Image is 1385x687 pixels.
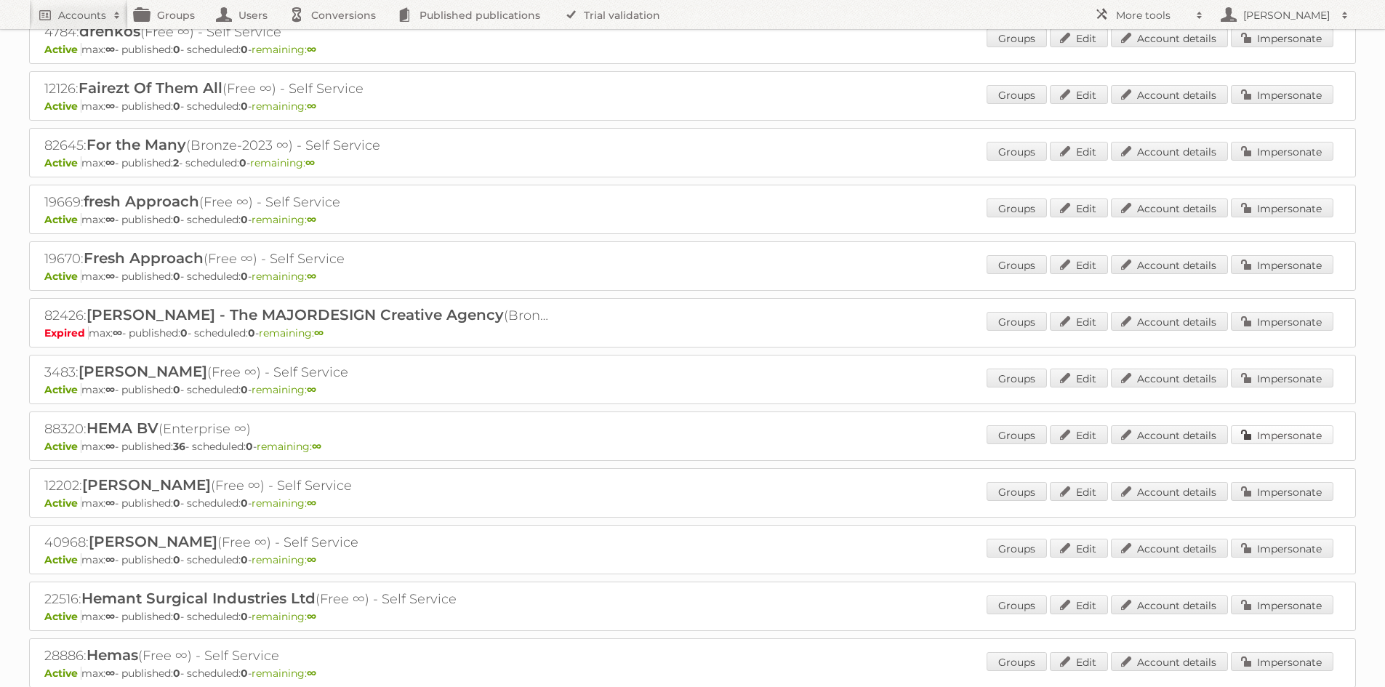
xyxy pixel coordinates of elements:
h2: 4784: (Free ∞) - Self Service [44,23,553,41]
h2: 28886: (Free ∞) - Self Service [44,646,553,665]
a: Edit [1050,255,1108,274]
span: Active [44,553,81,566]
strong: 0 [241,383,248,396]
strong: 0 [241,213,248,226]
a: Groups [987,425,1047,444]
a: Impersonate [1231,482,1333,501]
a: Impersonate [1231,142,1333,161]
h2: 22516: (Free ∞) - Self Service [44,590,553,608]
strong: 0 [241,553,248,566]
a: Groups [987,312,1047,331]
strong: ∞ [105,100,115,113]
strong: 0 [239,156,246,169]
strong: 0 [173,553,180,566]
a: Edit [1050,85,1108,104]
span: [PERSON_NAME] [82,476,211,494]
strong: ∞ [307,383,316,396]
strong: ∞ [314,326,324,340]
a: Impersonate [1231,28,1333,47]
strong: ∞ [105,497,115,510]
span: Fresh Approach [84,249,204,267]
span: Hemant Surgical Industries Ltd [81,590,316,607]
strong: 0 [248,326,255,340]
a: Account details [1111,198,1228,217]
h2: 3483: (Free ∞) - Self Service [44,363,553,382]
strong: ∞ [105,213,115,226]
strong: 0 [241,100,248,113]
a: Edit [1050,539,1108,558]
span: remaining: [252,383,316,396]
span: Fairezt Of Them All [79,79,222,97]
strong: ∞ [105,667,115,680]
span: Active [44,610,81,623]
strong: 0 [173,610,180,623]
strong: 36 [173,440,185,453]
a: Edit [1050,369,1108,387]
span: remaining: [252,553,316,566]
span: remaining: [250,156,315,169]
p: max: - published: - scheduled: - [44,326,1341,340]
a: Edit [1050,595,1108,614]
p: max: - published: - scheduled: - [44,553,1341,566]
strong: ∞ [105,440,115,453]
a: Account details [1111,369,1228,387]
strong: ∞ [105,43,115,56]
span: Active [44,43,81,56]
a: Account details [1111,425,1228,444]
strong: ∞ [307,553,316,566]
span: For the Many [87,136,186,153]
a: Groups [987,142,1047,161]
a: Groups [987,539,1047,558]
strong: ∞ [307,497,316,510]
a: Impersonate [1231,425,1333,444]
span: Hemas [87,646,138,664]
a: Edit [1050,312,1108,331]
strong: ∞ [307,100,316,113]
h2: 19670: (Free ∞) - Self Service [44,249,553,268]
a: Account details [1111,255,1228,274]
a: Account details [1111,85,1228,104]
p: max: - published: - scheduled: - [44,440,1341,453]
strong: ∞ [307,43,316,56]
a: Groups [987,255,1047,274]
span: drenkos [79,23,140,40]
span: fresh Approach [84,193,199,210]
span: Active [44,497,81,510]
h2: [PERSON_NAME] [1240,8,1334,23]
span: Active [44,440,81,453]
strong: ∞ [105,610,115,623]
strong: ∞ [105,383,115,396]
a: Impersonate [1231,85,1333,104]
a: Edit [1050,198,1108,217]
h2: 40968: (Free ∞) - Self Service [44,533,553,552]
span: remaining: [257,440,321,453]
h2: More tools [1116,8,1189,23]
a: Impersonate [1231,652,1333,671]
strong: ∞ [105,553,115,566]
strong: ∞ [307,667,316,680]
a: Groups [987,85,1047,104]
a: Account details [1111,652,1228,671]
h2: 12126: (Free ∞) - Self Service [44,79,553,98]
a: Groups [987,198,1047,217]
h2: 19669: (Free ∞) - Self Service [44,193,553,212]
strong: 0 [180,326,188,340]
strong: 0 [241,270,248,283]
span: Active [44,213,81,226]
strong: 0 [241,610,248,623]
a: Impersonate [1231,312,1333,331]
p: max: - published: - scheduled: - [44,100,1341,113]
strong: ∞ [105,270,115,283]
strong: ∞ [305,156,315,169]
strong: 0 [173,383,180,396]
strong: ∞ [307,610,316,623]
span: [PERSON_NAME] - The MAJORDESIGN Creative Agency [87,306,504,324]
strong: ∞ [307,270,316,283]
span: [PERSON_NAME] [89,533,217,550]
strong: ∞ [312,440,321,453]
a: Edit [1050,425,1108,444]
h2: 82645: (Bronze-2023 ∞) - Self Service [44,136,553,155]
p: max: - published: - scheduled: - [44,610,1341,623]
a: Account details [1111,312,1228,331]
span: remaining: [259,326,324,340]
